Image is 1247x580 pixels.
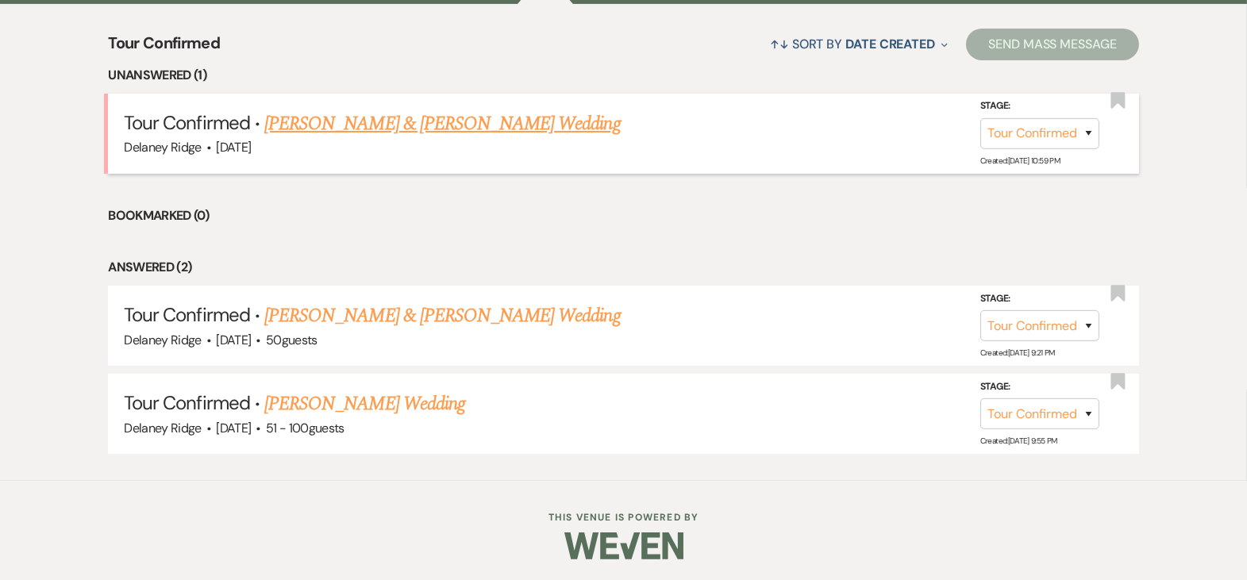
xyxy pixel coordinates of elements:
span: Created: [DATE] 9:55 PM [980,436,1057,446]
a: [PERSON_NAME] & [PERSON_NAME] Wedding [264,109,620,138]
a: [PERSON_NAME] & [PERSON_NAME] Wedding [264,302,620,330]
img: Weven Logo [564,518,683,574]
button: Sort By Date Created [764,23,954,65]
span: 50 guests [266,332,318,348]
span: 51 - 100 guests [266,420,344,436]
span: ↑↓ [770,36,789,52]
span: [DATE] [216,420,251,436]
li: Bookmarked (0) [108,205,1139,226]
span: Tour Confirmed [124,302,250,327]
span: Tour Confirmed [124,110,250,135]
label: Stage: [980,378,1099,396]
span: Tour Confirmed [108,31,220,65]
span: Created: [DATE] 9:21 PM [980,348,1055,358]
span: Delaney Ridge [124,420,202,436]
a: [PERSON_NAME] Wedding [264,390,465,418]
label: Stage: [980,290,1099,307]
span: [DATE] [216,332,251,348]
span: [DATE] [216,139,251,156]
label: Stage: [980,98,1099,115]
span: Delaney Ridge [124,332,202,348]
span: Date Created [845,36,935,52]
span: Delaney Ridge [124,139,202,156]
span: Tour Confirmed [124,390,250,415]
li: Answered (2) [108,257,1139,278]
button: Send Mass Message [966,29,1139,60]
span: Created: [DATE] 10:59 PM [980,156,1060,166]
li: Unanswered (1) [108,65,1139,86]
